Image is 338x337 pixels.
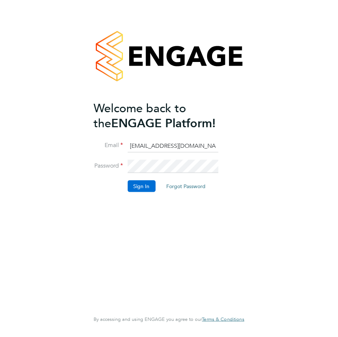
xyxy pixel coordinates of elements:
[127,139,218,153] input: Enter your work email...
[94,142,123,149] label: Email
[94,100,237,131] h2: ENGAGE Platform!
[202,316,244,322] a: Terms & Conditions
[94,101,186,130] span: Welcome back to the
[127,180,155,192] button: Sign In
[94,316,244,322] span: By accessing and using ENGAGE you agree to our
[202,316,244,322] span: Terms & Conditions
[94,162,123,170] label: Password
[160,180,211,192] button: Forgot Password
